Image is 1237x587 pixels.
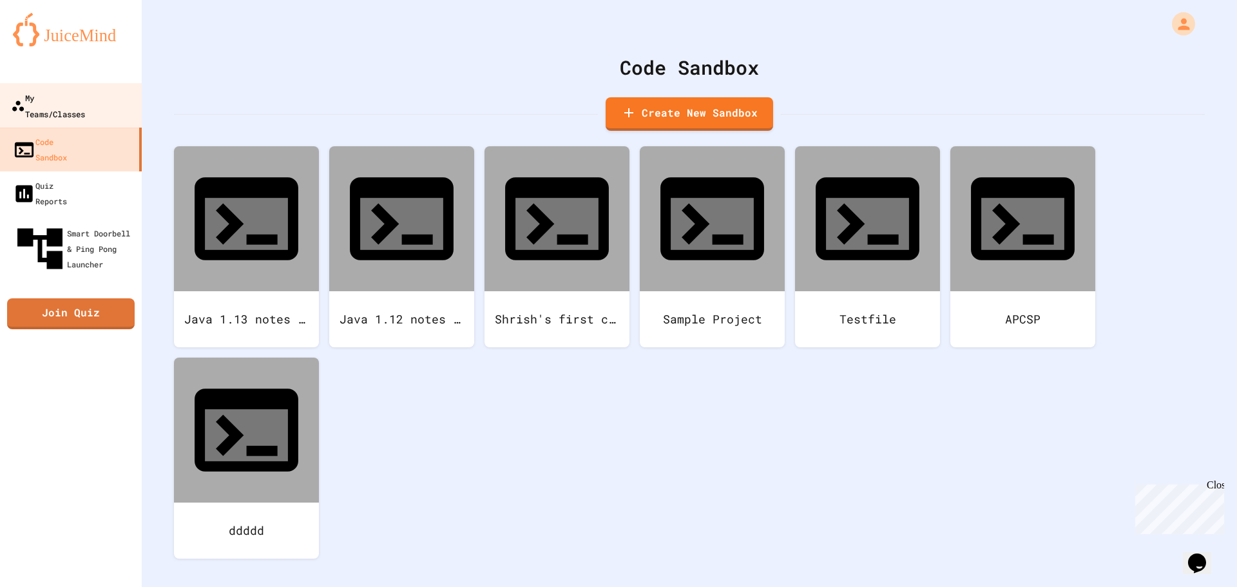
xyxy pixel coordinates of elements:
[174,503,319,559] div: ddddd
[606,97,773,131] a: Create New Sandbox
[174,146,319,347] a: Java 1.13 notes (Constuctor classes)
[640,146,785,347] a: Sample Project
[1130,479,1224,534] iframe: chat widget
[329,291,474,347] div: Java 1.12 notes (Turtle Class)
[11,90,85,121] div: My Teams/Classes
[950,146,1095,347] a: APCSP
[174,358,319,559] a: ddddd
[13,222,137,276] div: Smart Doorbell & Ping Pong Launcher
[484,146,629,347] a: Shrish's first calculator
[329,146,474,347] a: Java 1.12 notes (Turtle Class)
[174,291,319,347] div: Java 1.13 notes (Constuctor classes)
[950,291,1095,347] div: APCSP
[640,291,785,347] div: Sample Project
[1183,535,1224,574] iframe: chat widget
[5,5,89,82] div: Chat with us now!Close
[13,13,129,46] img: logo-orange.svg
[1158,9,1198,39] div: My Account
[13,178,67,209] div: Quiz Reports
[174,53,1205,82] div: Code Sandbox
[7,298,135,329] a: Join Quiz
[795,146,940,347] a: Testfile
[484,291,629,347] div: Shrish's first calculator
[795,291,940,347] div: Testfile
[13,134,67,165] div: Code Sandbox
